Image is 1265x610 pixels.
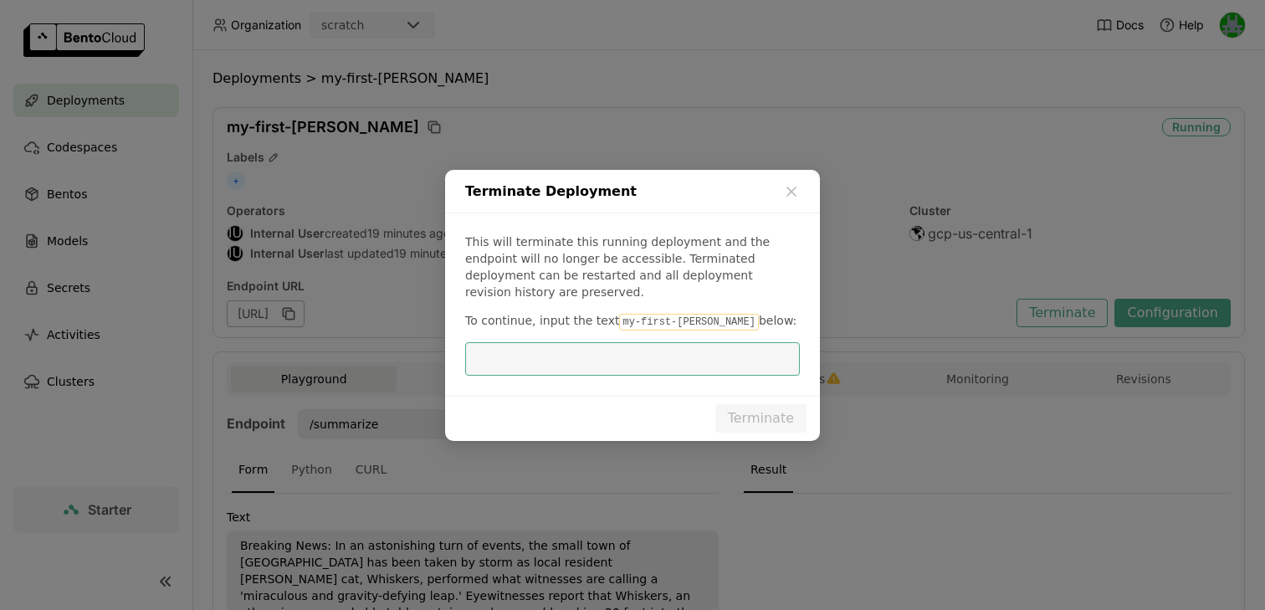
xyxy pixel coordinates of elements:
div: Terminate Deployment [445,170,820,213]
span: To continue, input the text [465,314,619,327]
button: Terminate [715,404,807,433]
code: my-first-[PERSON_NAME] [619,314,758,331]
p: This will terminate this running deployment and the endpoint will no longer be accessible. Termin... [465,233,800,300]
div: dialog [445,170,820,441]
span: below: [759,314,796,327]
